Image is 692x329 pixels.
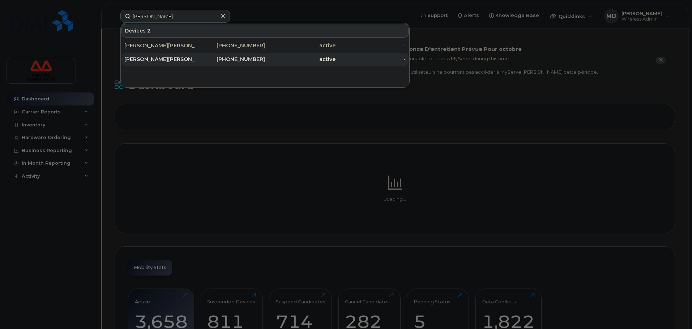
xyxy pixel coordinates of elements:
div: [PHONE_NUMBER] [195,42,265,49]
div: [PHONE_NUMBER] [195,56,265,63]
div: - [336,42,406,49]
div: - [336,56,406,63]
div: Devices [121,24,409,38]
div: [PERSON_NAME] [124,56,195,63]
span: [PERSON_NAME] [124,56,168,62]
div: [PERSON_NAME] [124,42,195,49]
div: active [265,56,336,63]
div: active [265,42,336,49]
a: [PERSON_NAME][PERSON_NAME][PHONE_NUMBER]active- [121,53,409,66]
a: [PERSON_NAME][PERSON_NAME][PHONE_NUMBER]active- [121,39,409,52]
span: 2 [147,27,151,34]
span: [PERSON_NAME] [124,42,168,49]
